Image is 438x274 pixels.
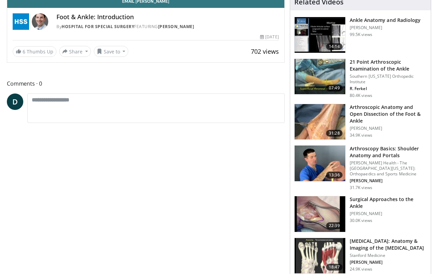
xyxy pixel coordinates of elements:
[7,79,285,88] span: Comments 0
[350,74,427,85] p: Southern [US_STATE] Orthopedic Institute
[326,130,343,137] span: 31:28
[350,238,427,251] h3: [MEDICAL_DATA]: Anatomy & Imaging of the [MEDICAL_DATA]
[294,17,427,53] a: 14:14 Ankle Anatomy and Radiology [PERSON_NAME] 99.5K views
[350,218,372,223] p: 30.0K views
[350,25,421,30] p: [PERSON_NAME]
[350,185,372,190] p: 31.7K views
[13,46,56,57] a: 6 Thumbs Up
[350,211,427,216] p: [PERSON_NAME]
[326,222,343,229] span: 22:39
[59,46,91,57] button: Share
[295,146,345,181] img: 9534a039-0eaa-4167-96cf-d5be049a70d8.150x105_q85_crop-smart_upscale.jpg
[350,145,427,159] h3: Arthroscopy Basics: Shoulder Anatomy and Portals
[350,126,427,131] p: [PERSON_NAME]
[350,59,427,72] h3: 21 Point Arthroscopic Examination of the Ankle
[295,104,345,140] img: widescreen_open_anatomy_100000664_3.jpg.150x105_q85_crop-smart_upscale.jpg
[295,17,345,53] img: d079e22e-f623-40f6-8657-94e85635e1da.150x105_q85_crop-smart_upscale.jpg
[294,196,427,232] a: 22:39 Surgical Approaches to the Ankle [PERSON_NAME] 30.0K views
[295,238,345,274] img: cf38df8d-9b01-422e-ad42-3a0389097cd5.150x105_q85_crop-smart_upscale.jpg
[326,172,343,178] span: 13:36
[350,133,372,138] p: 34.9K views
[326,85,343,91] span: 07:49
[350,260,427,265] p: [PERSON_NAME]
[7,94,23,110] a: D
[350,86,427,91] p: R. Ferkel
[251,47,279,55] span: 702 views
[260,34,279,40] div: [DATE]
[350,253,427,258] p: Stanford Medicine
[23,48,25,55] span: 6
[350,266,372,272] p: 24.9K views
[350,160,427,177] p: [PERSON_NAME] Health - The [GEOGRAPHIC_DATA][US_STATE]: Orthopaedics and Sports Medicine
[32,13,48,30] img: Avatar
[94,46,129,57] button: Save to
[294,104,427,140] a: 31:28 Arthroscopic Anatomy and Open Dissection of the Foot & Ankle [PERSON_NAME] 34.9K views
[295,59,345,95] img: d2937c76-94b7-4d20-9de4-1c4e4a17f51d.150x105_q85_crop-smart_upscale.jpg
[56,24,279,30] div: By FEATURING
[326,264,343,271] span: 18:47
[294,238,427,274] a: 18:47 [MEDICAL_DATA]: Anatomy & Imaging of the [MEDICAL_DATA] Stanford Medicine [PERSON_NAME] 24....
[350,178,427,184] p: [PERSON_NAME]
[294,145,427,190] a: 13:36 Arthroscopy Basics: Shoulder Anatomy and Portals [PERSON_NAME] Health - The [GEOGRAPHIC_DAT...
[13,13,29,30] img: Hospital for Special Surgery
[294,59,427,98] a: 07:49 21 Point Arthroscopic Examination of the Ankle Southern [US_STATE] Orthopedic Institute R. ...
[295,196,345,232] img: 27463190-6349-4d0c-bdb3-f372be2c3ba7.150x105_q85_crop-smart_upscale.jpg
[350,17,421,24] h3: Ankle Anatomy and Radiology
[350,32,372,37] p: 99.5K views
[158,24,194,29] a: [PERSON_NAME]
[56,13,279,21] h4: Foot & Ankle: Introduction
[350,93,372,98] p: 80.4K views
[350,104,427,124] h3: Arthroscopic Anatomy and Open Dissection of the Foot & Ankle
[62,24,134,29] a: Hospital for Special Surgery
[350,196,427,210] h3: Surgical Approaches to the Ankle
[326,43,343,50] span: 14:14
